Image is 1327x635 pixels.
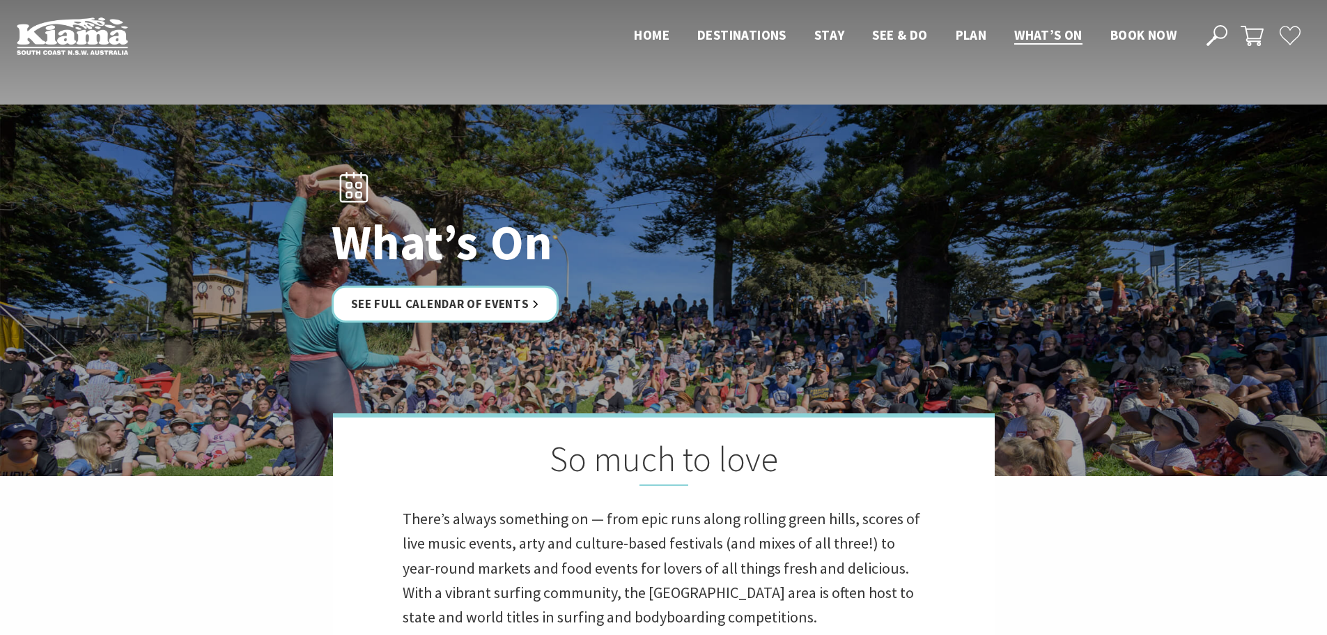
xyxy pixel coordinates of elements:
a: See Full Calendar of Events [332,286,559,323]
span: Plan [956,26,987,43]
span: Stay [814,26,845,43]
span: Destinations [697,26,786,43]
h1: What’s On [332,215,725,269]
img: Kiama Logo [17,17,128,55]
span: Book now [1110,26,1177,43]
span: See & Do [872,26,927,43]
span: Home [634,26,669,43]
p: There’s always something on — from epic runs along rolling green hills, scores of live music even... [403,507,925,629]
nav: Main Menu [620,24,1190,47]
span: What’s On [1014,26,1082,43]
h2: So much to love [403,438,925,486]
